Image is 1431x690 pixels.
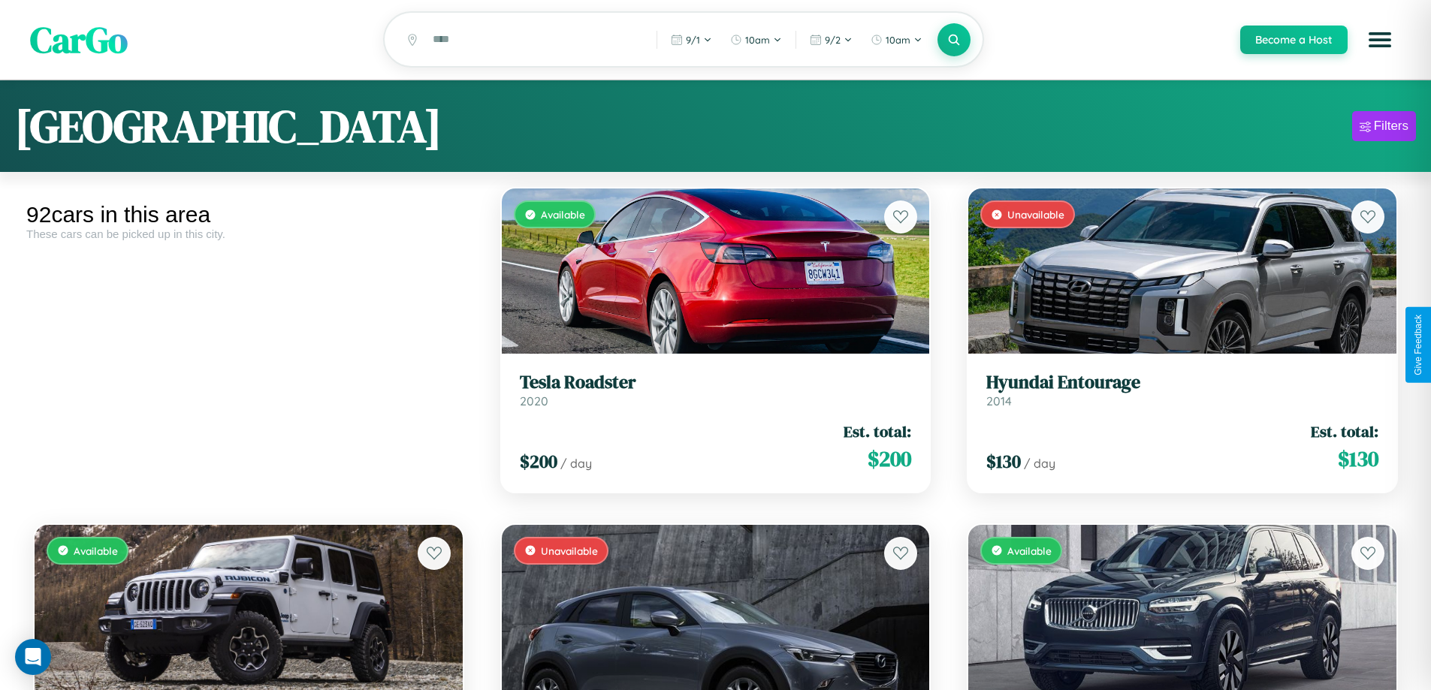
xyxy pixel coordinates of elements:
span: Est. total: [1311,420,1378,442]
span: 10am [745,34,770,46]
button: Filters [1352,111,1416,141]
span: / day [1024,456,1055,471]
span: 10am [886,34,910,46]
span: 9 / 1 [686,34,700,46]
span: $ 130 [1338,444,1378,474]
a: Tesla Roadster2020 [520,372,912,408]
div: 92 cars in this area [26,202,471,227]
div: Open Intercom Messenger [15,639,51,675]
span: Available [74,544,118,557]
button: 10am [863,28,930,52]
span: $ 130 [986,449,1021,474]
span: CarGo [30,15,128,65]
span: $ 200 [520,449,557,474]
span: Est. total: [844,420,911,442]
span: Unavailable [541,544,598,557]
h3: Hyundai Entourage [986,372,1378,393]
button: Open menu [1359,19,1401,61]
span: Available [1007,544,1052,557]
span: / day [560,456,592,471]
span: Available [541,208,585,221]
button: 9/1 [663,28,720,52]
h3: Tesla Roadster [520,372,912,393]
div: Filters [1374,119,1408,134]
div: Give Feedback [1413,315,1423,375]
span: 2014 [986,393,1012,408]
span: 9 / 2 [825,34,841,46]
button: 9/2 [802,28,860,52]
button: 10am [723,28,789,52]
a: Hyundai Entourage2014 [986,372,1378,408]
span: $ 200 [868,444,911,474]
div: These cars can be picked up in this city. [26,227,471,240]
span: 2020 [520,393,548,408]
button: Become a Host [1240,26,1348,54]
span: Unavailable [1007,208,1064,221]
h1: [GEOGRAPHIC_DATA] [15,95,442,157]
